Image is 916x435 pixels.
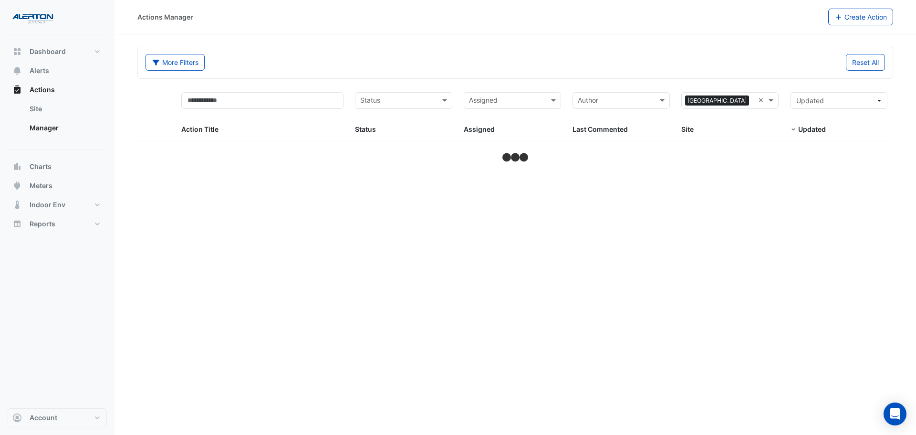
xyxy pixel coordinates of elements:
div: Actions [8,99,107,141]
span: Charts [30,162,52,171]
button: Actions [8,80,107,99]
span: Assigned [464,125,495,133]
app-icon: Charts [12,162,22,171]
span: [GEOGRAPHIC_DATA] [685,95,749,106]
button: Create Action [828,9,894,25]
button: Meters [8,176,107,195]
button: Reset All [846,54,885,71]
button: Account [8,408,107,427]
span: Site [681,125,694,133]
div: Actions Manager [137,12,193,22]
span: Meters [30,181,52,191]
app-icon: Actions [12,85,22,95]
app-icon: Reports [12,219,22,229]
span: Reports [30,219,55,229]
span: Updated [796,96,824,105]
button: Dashboard [8,42,107,61]
span: Action Title [181,125,219,133]
span: Dashboard [30,47,66,56]
div: Open Intercom Messenger [884,403,906,425]
button: Charts [8,157,107,176]
app-icon: Indoor Env [12,200,22,210]
button: Updated [790,92,887,109]
span: Updated [798,125,826,133]
a: Site [22,99,107,118]
span: Clear [758,95,766,106]
span: Last Commented [572,125,628,133]
button: Reports [8,214,107,233]
app-icon: Alerts [12,66,22,75]
span: Account [30,413,57,423]
button: Alerts [8,61,107,80]
a: Manager [22,118,107,138]
button: More Filters [146,54,205,71]
span: Actions [30,85,55,95]
span: Status [355,125,376,133]
app-icon: Dashboard [12,47,22,56]
span: Indoor Env [30,200,65,210]
img: Company Logo [11,8,54,27]
span: Alerts [30,66,49,75]
button: Indoor Env [8,195,107,214]
app-icon: Meters [12,181,22,191]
